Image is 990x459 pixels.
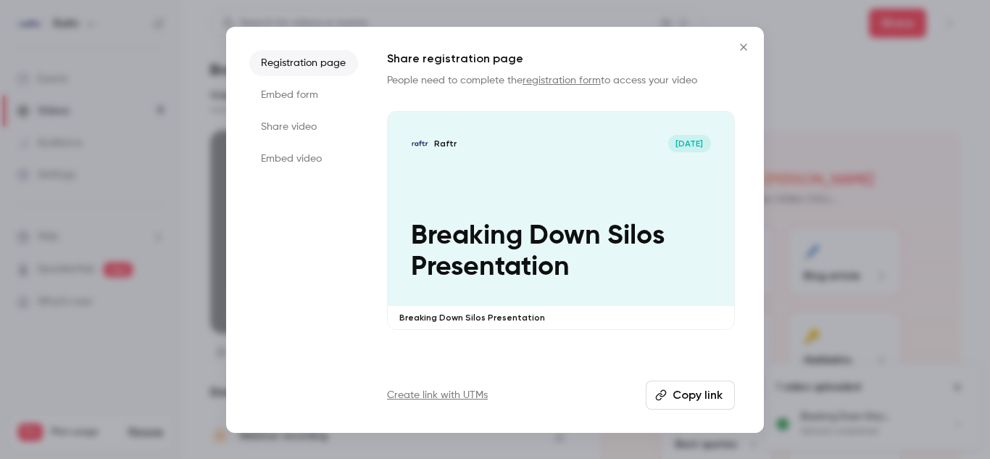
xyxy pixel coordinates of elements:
[668,135,711,152] span: [DATE]
[387,388,488,402] a: Create link with UTMs
[646,381,735,410] button: Copy link
[523,75,601,86] a: registration form
[249,82,358,108] li: Embed form
[249,146,358,172] li: Embed video
[399,312,723,323] p: Breaking Down Silos Presentation
[729,33,758,62] button: Close
[387,50,735,67] h1: Share registration page
[387,111,735,331] a: Breaking Down Silos PresentationRaftr[DATE]Breaking Down Silos PresentationBreaking Down Silos Pr...
[411,220,711,284] p: Breaking Down Silos Presentation
[387,73,735,88] p: People need to complete the to access your video
[434,138,457,149] p: Raftr
[249,50,358,76] li: Registration page
[249,114,358,140] li: Share video
[411,135,428,152] img: Breaking Down Silos Presentation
